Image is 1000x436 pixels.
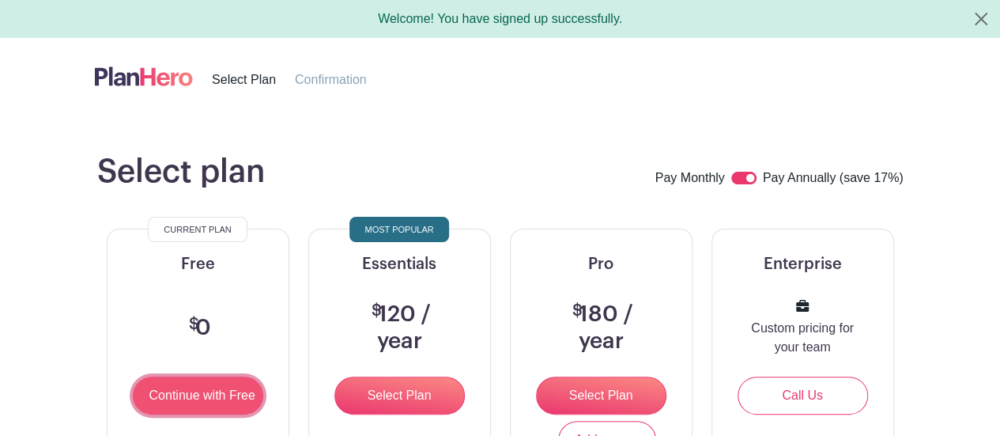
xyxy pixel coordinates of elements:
label: Pay Monthly [655,169,725,189]
h5: Pro [530,255,673,274]
a: Call Us [738,377,868,415]
img: logo-507f7623f17ff9eddc593b1ce0a138ce2505c220e1c5a4e2b4648c50719b7d32.svg [95,63,193,89]
span: Most Popular [364,220,433,239]
span: $ [189,317,199,332]
p: Custom pricing for your team [750,319,855,357]
input: Continue with Free [133,377,263,415]
span: $ [372,303,382,319]
h5: Enterprise [731,255,874,274]
h3: 120 / year [347,301,452,354]
h3: 0 [185,315,211,342]
span: Confirmation [295,73,367,86]
input: Select Plan [536,377,666,415]
span: Current Plan [164,220,231,239]
h3: 180 / year [549,301,654,354]
input: Select Plan [334,377,465,415]
h5: Free [126,255,270,274]
span: $ [572,303,583,319]
span: Select Plan [212,73,276,86]
h1: Select plan [97,153,265,191]
label: Pay Annually (save 17%) [763,169,904,189]
h5: Essentials [328,255,471,274]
